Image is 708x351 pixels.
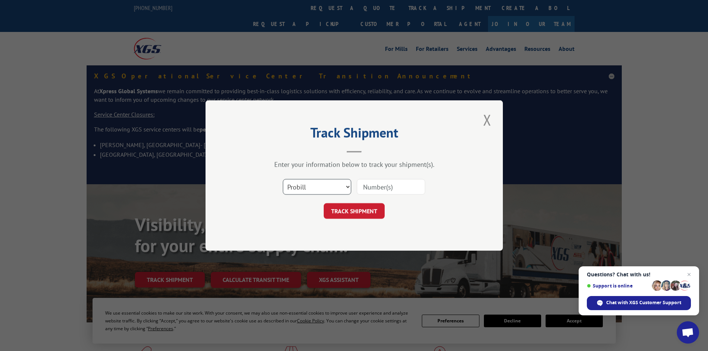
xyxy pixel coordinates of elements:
[587,272,691,277] span: Questions? Chat with us!
[677,321,699,344] a: Open chat
[481,110,494,130] button: Close modal
[243,160,466,169] div: Enter your information below to track your shipment(s).
[243,127,466,142] h2: Track Shipment
[357,179,425,195] input: Number(s)
[587,283,649,289] span: Support is online
[324,203,385,219] button: TRACK SHIPMENT
[587,296,691,310] span: Chat with XGS Customer Support
[606,299,681,306] span: Chat with XGS Customer Support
